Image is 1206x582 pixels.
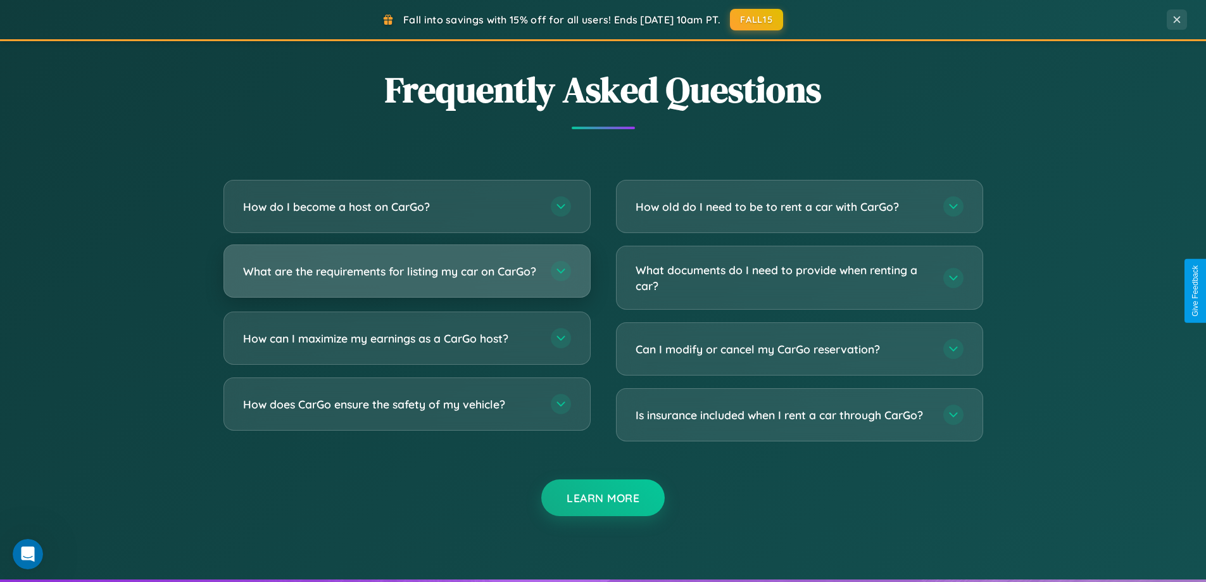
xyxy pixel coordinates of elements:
h2: Frequently Asked Questions [223,65,983,114]
h3: How can I maximize my earnings as a CarGo host? [243,331,538,346]
h3: How old do I need to be to rent a car with CarGo? [636,199,931,215]
h3: Can I modify or cancel my CarGo reservation? [636,341,931,357]
h3: Is insurance included when I rent a car through CarGo? [636,407,931,423]
span: Fall into savings with 15% off for all users! Ends [DATE] 10am PT. [403,13,720,26]
button: Learn More [541,479,665,516]
h3: How does CarGo ensure the safety of my vehicle? [243,396,538,412]
h3: How do I become a host on CarGo? [243,199,538,215]
button: FALL15 [730,9,783,30]
iframe: Intercom live chat [13,539,43,569]
h3: What are the requirements for listing my car on CarGo? [243,263,538,279]
h3: What documents do I need to provide when renting a car? [636,262,931,293]
div: Give Feedback [1191,265,1200,317]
